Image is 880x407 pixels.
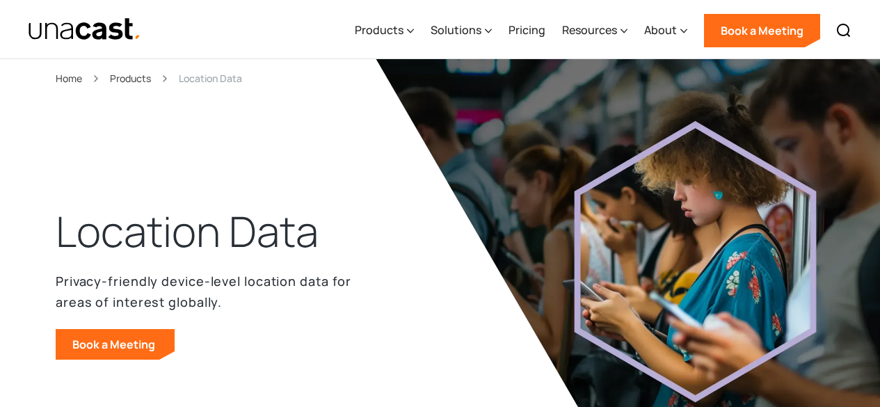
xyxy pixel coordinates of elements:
div: Resources [562,2,627,59]
img: Unacast text logo [28,17,141,42]
div: Location Data [179,70,242,86]
div: About [644,2,687,59]
div: About [644,22,677,38]
a: home [28,17,141,42]
h1: Location Data [56,204,319,260]
a: Book a Meeting [704,14,820,47]
a: Pricing [509,2,545,59]
a: Products [110,70,151,86]
a: Home [56,70,82,86]
p: Privacy-friendly device-level location data for areas of interest globally. [56,271,385,312]
div: Products [355,22,403,38]
div: Resources [562,22,617,38]
div: Products [355,2,414,59]
div: Solutions [431,2,492,59]
div: Solutions [431,22,481,38]
a: Book a Meeting [56,329,175,360]
img: Search icon [835,22,852,39]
